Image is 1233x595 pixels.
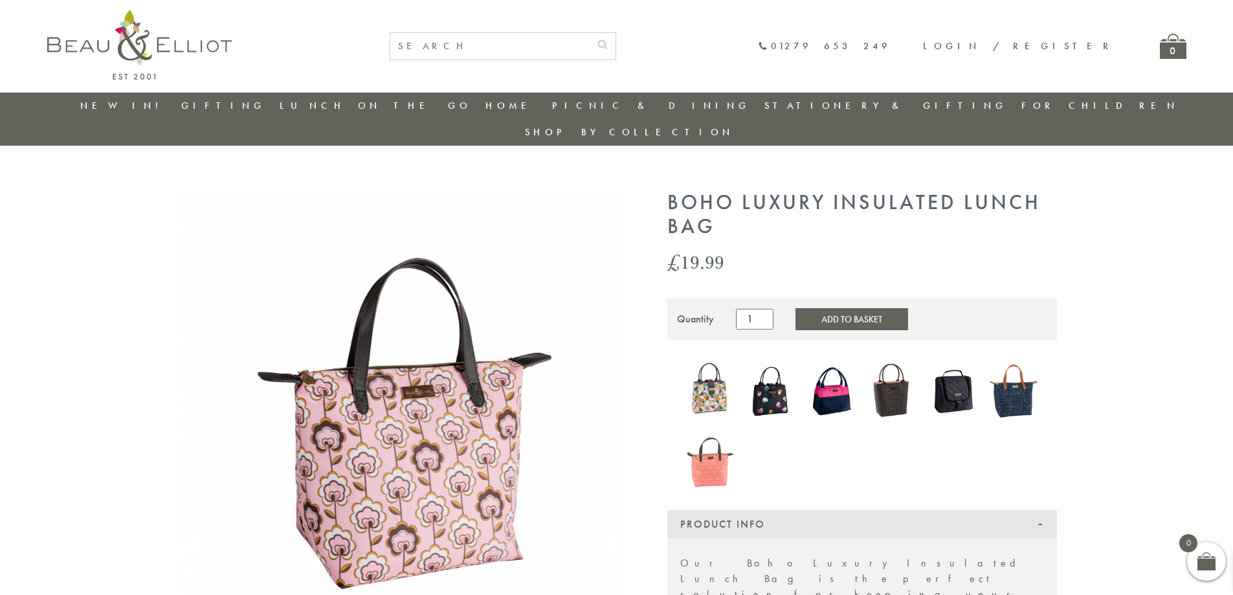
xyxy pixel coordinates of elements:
[687,425,735,490] a: Insulated 7L Luxury Lunch Bag
[923,39,1115,52] a: Login / Register
[80,99,167,112] a: New in!
[869,360,916,422] img: Dove Insulated Lunch Bag
[764,99,1007,112] a: Stationery & Gifting
[687,360,735,425] a: Carnaby Bloom Insulated Lunch Handbag
[181,99,265,112] a: Gifting
[687,425,735,488] img: Insulated 7L Luxury Lunch Bag
[747,363,795,422] a: Emily Heart Insulated Lunch Bag
[667,249,680,275] span: £
[1179,534,1197,552] span: 0
[552,99,750,112] a: Picnic & Dining
[667,249,724,275] bdi: 19.99
[687,360,735,422] img: Carnaby Bloom Insulated Lunch Handbag
[485,99,537,112] a: Home
[747,363,795,420] img: Emily Heart Insulated Lunch Bag
[390,33,590,60] input: SEARCH
[869,360,916,425] a: Dove Insulated Lunch Bag
[736,309,773,330] input: Product quantity
[929,360,977,422] img: Manhattan Larger Lunch Bag
[525,126,734,139] a: Shop by collection
[758,41,891,52] a: 01279 653 249
[667,191,1057,239] h1: Boho Luxury Insulated Lunch Bag
[1021,99,1179,112] a: For Children
[929,360,977,425] a: Manhattan Larger Lunch Bag
[280,99,471,112] a: Lunch On The Go
[1160,34,1186,59] a: 0
[990,359,1038,423] img: Navy 7L Luxury Insulated Lunch Bag
[47,10,232,80] img: logo
[677,313,714,325] div: Quantity
[808,360,856,422] img: Colour Block Insulated Lunch Bag
[990,359,1038,426] a: Navy 7L Luxury Insulated Lunch Bag
[795,308,908,330] button: Add to Basket
[808,360,856,425] a: Colour Block Insulated Lunch Bag
[667,510,1057,539] div: Product Info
